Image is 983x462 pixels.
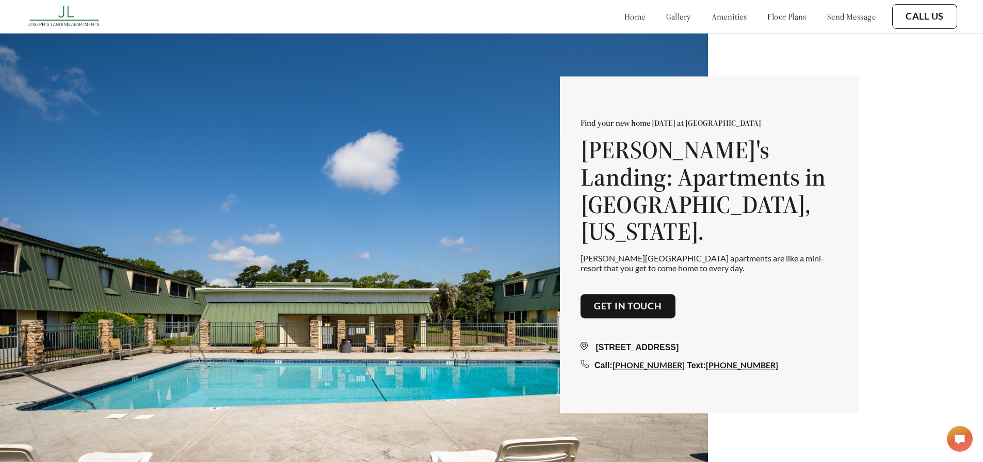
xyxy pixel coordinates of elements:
[687,361,706,370] span: Text:
[613,360,685,370] a: [PHONE_NUMBER]
[581,294,675,319] button: Get in touch
[581,253,839,273] p: [PERSON_NAME][GEOGRAPHIC_DATA] apartments are like a mini-resort that you get to come home to eve...
[827,11,876,22] a: send message
[594,301,662,312] a: Get in touch
[767,11,807,22] a: floor plans
[906,11,944,22] a: Call Us
[594,361,613,370] span: Call:
[26,3,104,30] img: josephs_landing_logo.png
[892,4,957,29] button: Call Us
[581,341,839,354] div: [STREET_ADDRESS]
[666,11,691,22] a: gallery
[624,11,646,22] a: home
[712,11,747,22] a: amenities
[581,118,839,128] p: Find your new home [DATE] at [GEOGRAPHIC_DATA]
[706,360,778,370] a: [PHONE_NUMBER]
[581,136,839,245] h1: [PERSON_NAME]'s Landing: Apartments in [GEOGRAPHIC_DATA], [US_STATE].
